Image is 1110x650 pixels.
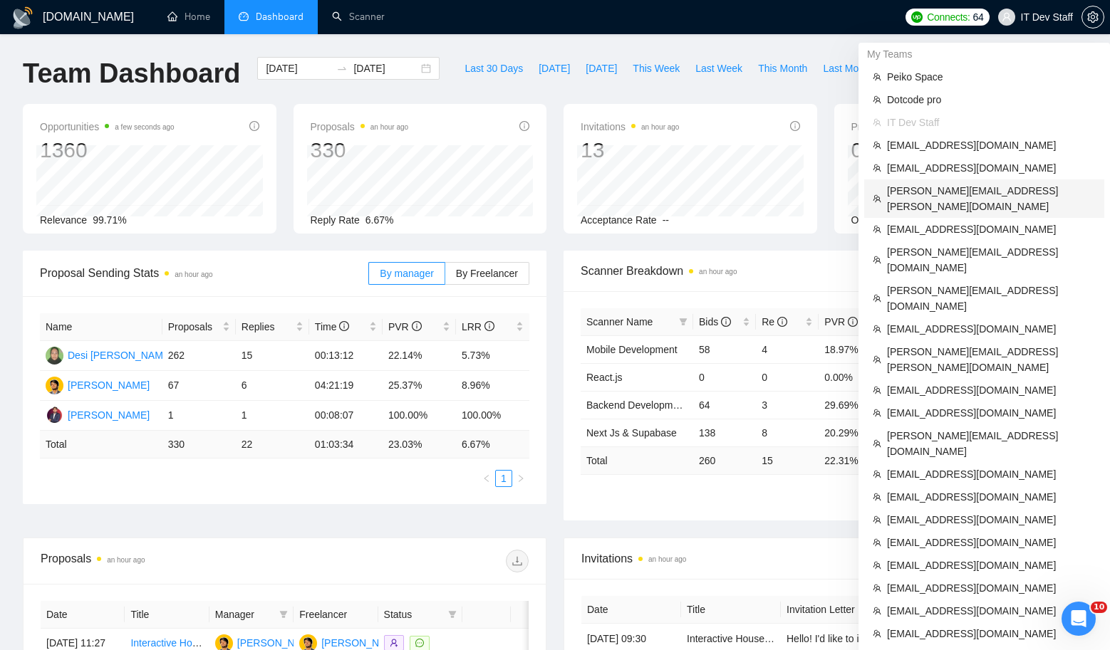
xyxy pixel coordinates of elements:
[887,283,1096,314] span: [PERSON_NAME][EMAIL_ADDRESS][DOMAIN_NAME]
[383,431,456,458] td: 23.03 %
[819,419,881,446] td: 20.29%
[581,596,681,624] th: Date
[873,493,881,501] span: team
[40,137,175,164] div: 1360
[823,61,872,76] span: Last Month
[482,474,491,483] span: left
[40,431,162,458] td: Total
[851,137,963,164] div: 0
[465,61,523,76] span: Last 30 Days
[873,294,881,303] span: team
[107,556,145,564] time: an hour ago
[309,431,383,458] td: 01:03:34
[236,313,309,341] th: Replies
[456,431,529,458] td: 6.67 %
[309,341,383,371] td: 00:13:12
[294,601,378,629] th: Freelancer
[456,371,529,401] td: 8.96%
[887,580,1096,596] span: [EMAIL_ADDRESS][DOMAIN_NAME]
[758,61,807,76] span: This Month
[581,137,679,164] div: 13
[311,137,409,164] div: 330
[859,43,1110,65] div: My Teams
[209,601,294,629] th: Manager
[681,596,781,624] th: Title
[236,341,309,371] td: 15
[887,557,1096,573] span: [EMAIL_ADDRESS][DOMAIN_NAME]
[911,11,923,23] img: upwork-logo.png
[41,550,285,572] div: Proposals
[41,601,125,629] th: Date
[625,57,688,80] button: This Week
[496,471,512,486] a: 1
[383,371,456,401] td: 25.37%
[777,317,787,327] span: info-circle
[750,57,815,80] button: This Month
[873,515,881,524] span: team
[873,386,881,394] span: team
[456,268,518,279] span: By Freelancer
[873,73,881,81] span: team
[873,95,881,104] span: team
[40,264,368,282] span: Proposal Sending Stats
[648,555,686,563] time: an hour ago
[68,407,150,423] div: [PERSON_NAME]
[456,401,529,431] td: 100.00%
[887,512,1096,528] span: [EMAIL_ADDRESS][DOMAIN_NAME]
[721,317,731,327] span: info-circle
[415,639,424,647] span: message
[873,584,881,592] span: team
[693,419,756,446] td: 138
[633,61,680,76] span: This Week
[40,214,87,226] span: Relevance
[512,470,529,487] button: right
[873,141,881,150] span: team
[457,57,531,80] button: Last 30 Days
[819,446,881,474] td: 22.31 %
[448,610,457,619] span: filter
[581,550,1069,567] span: Invitations
[887,137,1096,153] span: [EMAIL_ADDRESS][DOMAIN_NAME]
[339,321,349,331] span: info-circle
[445,604,460,625] span: filter
[693,446,756,474] td: 260
[887,603,1096,619] span: [EMAIL_ADDRESS][DOMAIN_NAME]
[380,268,433,279] span: By manager
[249,121,259,131] span: info-circle
[40,313,162,341] th: Name
[46,349,172,360] a: DWDesi [PERSON_NAME]
[236,431,309,458] td: 22
[68,377,150,393] div: [PERSON_NAME]
[790,121,800,131] span: info-circle
[699,316,731,327] span: Bids
[873,439,881,448] span: team
[46,407,63,424] img: AS
[125,601,209,629] th: Title
[242,319,293,335] span: Replies
[824,316,858,327] span: PVR
[873,629,881,638] span: team
[887,321,1096,337] span: [EMAIL_ADDRESS][DOMAIN_NAME]
[781,596,881,624] th: Invitation Letter
[383,401,456,431] td: 100.00%
[23,57,240,90] h1: Team Dashboard
[93,214,126,226] span: 99.71%
[873,470,881,478] span: team
[851,214,995,226] span: Only exclusive agency members
[332,11,385,23] a: searchScanner
[887,69,1096,85] span: Peiko Space
[873,325,881,333] span: team
[586,399,756,411] span: Backend Development Python and Go
[168,319,219,335] span: Proposals
[873,355,881,364] span: team
[299,636,403,648] a: TN[PERSON_NAME]
[390,639,398,647] span: user-add
[539,61,570,76] span: [DATE]
[887,382,1096,398] span: [EMAIL_ADDRESS][DOMAIN_NAME]
[512,470,529,487] li: Next Page
[478,470,495,487] button: left
[756,419,819,446] td: 8
[11,6,34,29] img: logo
[887,221,1096,237] span: [EMAIL_ADDRESS][DOMAIN_NAME]
[848,317,858,327] span: info-circle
